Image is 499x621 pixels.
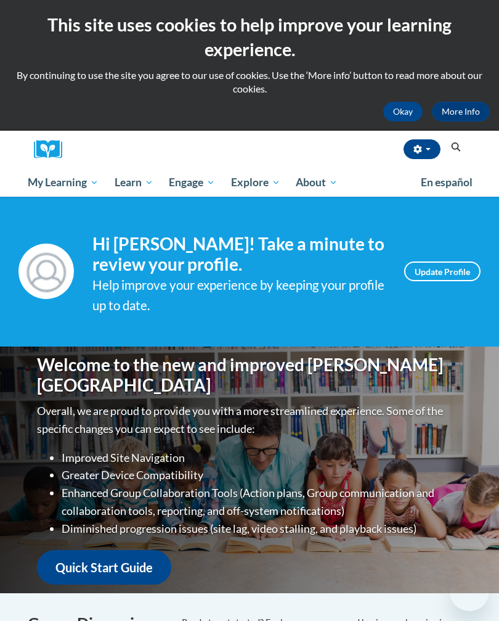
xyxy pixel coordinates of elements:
[404,139,440,159] button: Account Settings
[92,275,386,316] div: Help improve your experience by keeping your profile up to date.
[107,168,161,197] a: Learn
[223,168,288,197] a: Explore
[383,102,423,121] button: Okay
[37,402,462,438] p: Overall, we are proud to provide you with a more streamlined experience. Some of the specific cha...
[28,175,99,190] span: My Learning
[62,520,462,538] li: Diminished progression issues (site lag, video stalling, and playback issues)
[34,140,71,159] img: Logo brand
[18,244,74,299] img: Profile Image
[413,170,481,195] a: En español
[450,572,489,611] iframe: Button to launch messaging window
[62,466,462,484] li: Greater Device Compatibility
[115,175,153,190] span: Learn
[169,175,215,190] span: Engage
[92,234,386,275] h4: Hi [PERSON_NAME]! Take a minute to review your profile.
[37,550,171,585] a: Quick Start Guide
[37,355,462,396] h1: Welcome to the new and improved [PERSON_NAME][GEOGRAPHIC_DATA]
[447,140,465,155] button: Search
[296,175,338,190] span: About
[9,12,490,62] h2: This site uses cookies to help improve your learning experience.
[231,175,280,190] span: Explore
[62,484,462,520] li: Enhanced Group Collaboration Tools (Action plans, Group communication and collaboration tools, re...
[421,176,473,189] span: En español
[288,168,346,197] a: About
[404,261,481,281] a: Update Profile
[432,102,490,121] a: More Info
[62,449,462,467] li: Improved Site Navigation
[9,68,490,96] p: By continuing to use the site you agree to our use of cookies. Use the ‘More info’ button to read...
[18,168,481,197] div: Main menu
[161,168,223,197] a: Engage
[34,140,71,159] a: Cox Campus
[20,168,107,197] a: My Learning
